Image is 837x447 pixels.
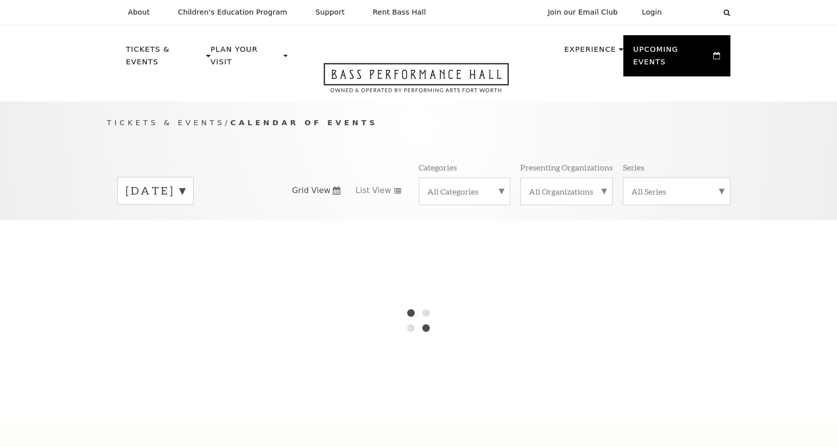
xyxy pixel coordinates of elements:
span: Grid View [292,185,331,196]
span: Calendar of Events [230,118,378,127]
label: All Series [631,186,722,197]
p: Children's Education Program [178,8,288,17]
p: Presenting Organizations [520,162,613,172]
span: Tickets & Events [107,118,225,127]
p: Rent Bass Hall [373,8,426,17]
span: List View [355,185,391,196]
label: All Categories [427,186,502,197]
p: / [107,117,730,129]
p: Experience [564,43,616,61]
p: Upcoming Events [633,43,711,74]
p: Support [316,8,345,17]
p: Series [623,162,644,172]
label: [DATE] [126,183,185,199]
p: Tickets & Events [126,43,204,74]
p: About [128,8,150,17]
p: Plan Your Visit [211,43,281,74]
select: Select: [678,8,714,17]
p: Categories [419,162,457,172]
label: All Organizations [529,186,604,197]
